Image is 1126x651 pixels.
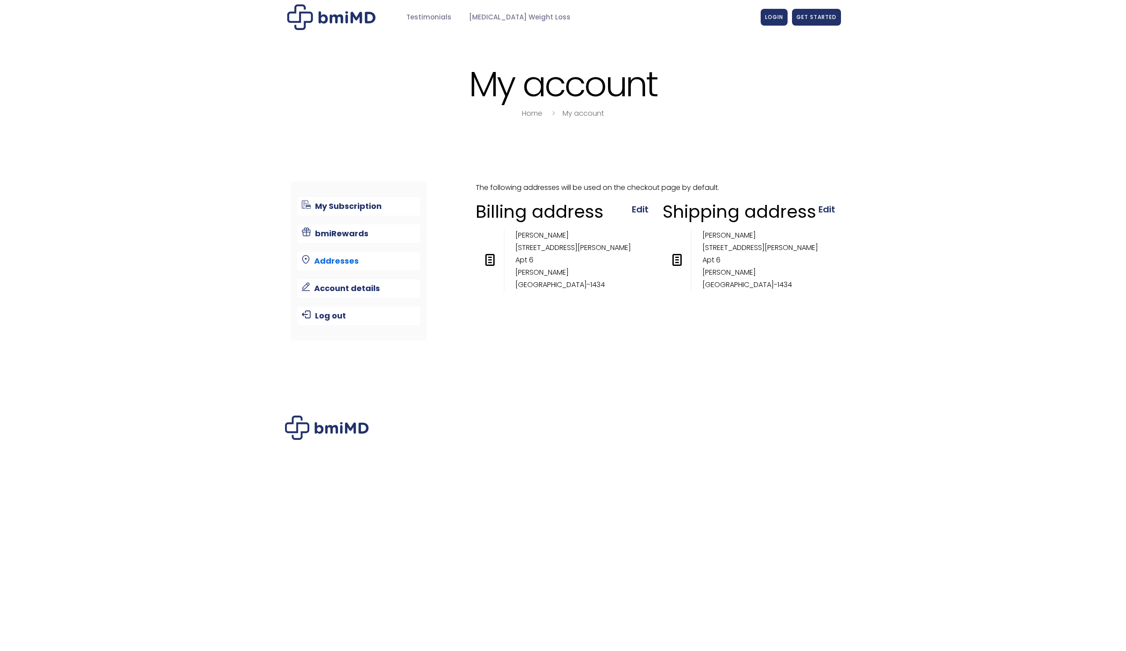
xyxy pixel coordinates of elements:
[476,229,648,291] address: [PERSON_NAME] [STREET_ADDRESS][PERSON_NAME] Apt 6 [PERSON_NAME][GEOGRAPHIC_DATA]-1434
[765,13,783,21] span: LOGIN
[761,9,788,26] a: LOGIN
[291,182,427,341] nav: Account pages
[406,12,451,23] span: Testimonials
[476,182,835,194] p: The following addresses will be used on the checkout page by default.
[792,9,841,26] a: GET STARTED
[663,229,835,291] address: [PERSON_NAME] [STREET_ADDRESS][PERSON_NAME] Apt 6 [PERSON_NAME][GEOGRAPHIC_DATA]-1434
[297,197,420,216] a: My Subscription
[548,108,558,118] i: breadcrumbs separator
[297,279,420,298] a: Account details
[632,203,649,216] a: Edit
[285,65,841,103] h1: My account
[469,12,571,23] span: [MEDICAL_DATA] Weight Loss
[818,203,835,216] a: Edit
[285,416,369,440] img: Brand Logo
[460,9,579,26] a: [MEDICAL_DATA] Weight Loss
[563,108,604,118] a: My account
[522,108,542,118] a: Home
[796,13,837,21] span: GET STARTED
[398,9,460,26] a: Testimonials
[297,224,420,243] a: bmiRewards
[663,201,816,223] h3: Shipping address
[297,307,420,325] a: Log out
[287,4,375,30] img: My account
[476,201,604,223] h3: Billing address
[297,252,420,270] a: Addresses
